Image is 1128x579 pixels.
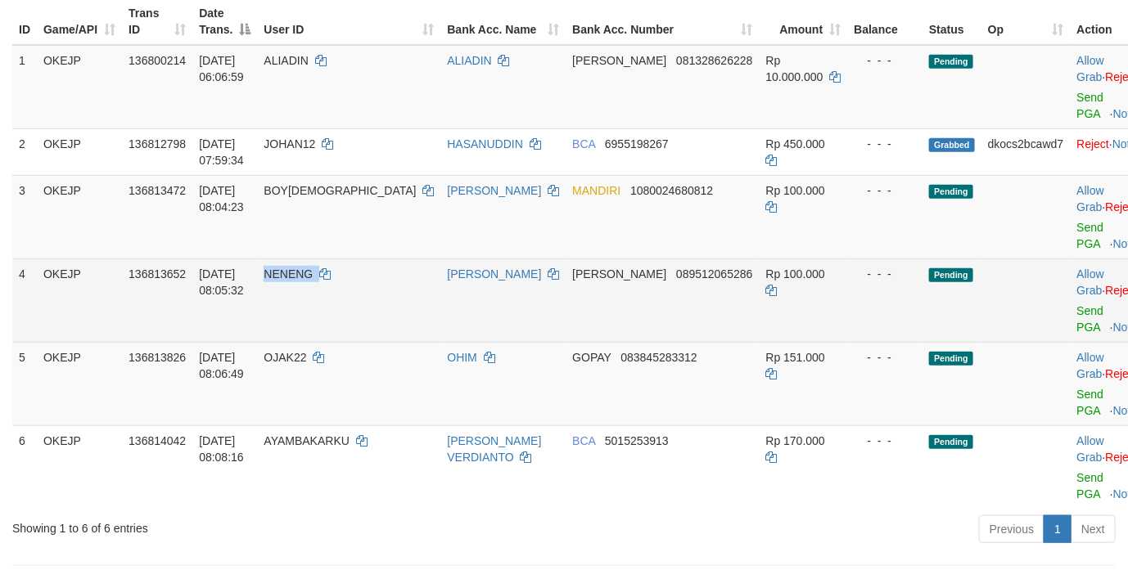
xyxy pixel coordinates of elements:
[129,54,186,67] span: 136800214
[766,351,825,364] span: Rp 151.000
[929,185,973,199] span: Pending
[129,137,186,150] span: 136812798
[37,128,122,175] td: OKEJP
[929,138,975,152] span: Grabbed
[605,434,669,447] span: Copy 5015253913 to clipboard
[264,434,350,447] span: AYAMBAKARKU
[1077,434,1104,464] a: Allow Grab
[447,267,541,281] a: [PERSON_NAME]
[766,267,825,281] span: Rp 100.000
[854,182,916,199] div: - - -
[37,175,122,258] td: OKEJP
[447,54,491,67] a: ALIADIN
[1077,54,1106,83] span: ·
[929,435,973,449] span: Pending
[199,267,244,297] span: [DATE] 08:05:32
[766,54,823,83] span: Rp 10.000.000
[1077,388,1104,417] a: Send PGA
[199,184,244,213] span: [DATE] 08:04:23
[264,54,308,67] span: ALIADIN
[572,54,666,67] span: [PERSON_NAME]
[572,434,595,447] span: BCA
[1071,515,1116,543] a: Next
[929,268,973,282] span: Pending
[1077,267,1106,297] span: ·
[1077,184,1106,213] span: ·
[572,137,595,150] span: BCA
[12,128,37,175] td: 2
[1044,515,1072,543] a: 1
[199,351,244,380] span: [DATE] 08:06:49
[766,137,825,150] span: Rp 450.000
[929,55,973,69] span: Pending
[129,434,186,447] span: 136814042
[37,258,122,342] td: OKEJP
[929,352,973,366] span: Pending
[1077,304,1104,334] a: Send PGA
[447,184,541,197] a: [PERSON_NAME]
[12,175,37,258] td: 3
[854,52,916,69] div: - - -
[199,137,244,167] span: [DATE] 07:59:34
[37,425,122,509] td: OKEJP
[12,514,458,536] div: Showing 1 to 6 of 6 entries
[766,434,825,447] span: Rp 170.000
[1077,91,1104,120] a: Send PGA
[264,137,315,150] span: JOHAN12
[1077,351,1104,380] a: Allow Grab
[1077,351,1106,380] span: ·
[37,342,122,425] td: OKEJP
[264,351,306,364] span: OJAK22
[129,184,186,197] span: 136813472
[12,45,37,129] td: 1
[981,128,1071,175] td: dkocs2bcawd7
[37,45,122,129] td: OKEJP
[854,349,916,366] div: - - -
[447,351,477,364] a: OHIM
[572,267,666,281] span: [PERSON_NAME]
[1077,184,1104,213] a: Allow Grab
[766,184,825,197] span: Rp 100.000
[129,351,186,364] span: 136813826
[979,515,1045,543] a: Previous
[1077,137,1110,150] a: Reject
[572,184,620,197] span: MANDIRI
[605,137,669,150] span: Copy 6955198267 to clipboard
[1077,471,1104,500] a: Send PGA
[447,137,523,150] a: HASANUDDIN
[12,425,37,509] td: 6
[621,351,697,364] span: Copy 083845283312 to clipboard
[1077,221,1104,250] a: Send PGA
[12,258,37,342] td: 4
[264,267,313,281] span: NENENG
[264,184,416,197] span: BOY[DEMOGRAPHIC_DATA]
[854,266,916,282] div: - - -
[630,184,713,197] span: Copy 1080024680812 to clipboard
[1077,267,1104,297] a: Allow Grab
[1077,54,1104,83] a: Allow Grab
[447,434,541,464] a: [PERSON_NAME] VERDIANTO
[1077,434,1106,464] span: ·
[12,342,37,425] td: 5
[854,433,916,449] div: - - -
[199,434,244,464] span: [DATE] 08:08:16
[854,136,916,152] div: - - -
[572,351,611,364] span: GOPAY
[199,54,244,83] span: [DATE] 06:06:59
[676,54,752,67] span: Copy 081328626228 to clipboard
[676,267,752,281] span: Copy 089512065286 to clipboard
[129,267,186,281] span: 136813652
